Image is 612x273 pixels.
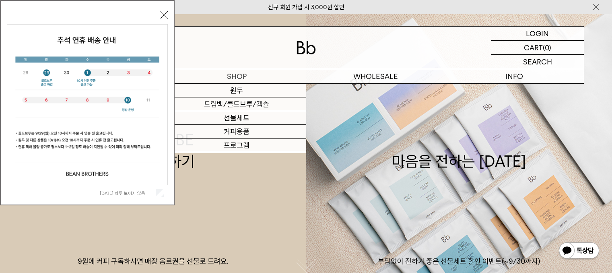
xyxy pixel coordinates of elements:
img: 카카오톡 채널 1:1 채팅 버튼 [558,242,600,261]
a: 드립백/콜드브루/캡슐 [167,97,306,111]
a: 선물세트 [167,111,306,125]
a: 프로그램 [167,139,306,152]
img: 로고 [297,41,316,54]
p: WHOLESALE [306,69,445,83]
p: CART [524,41,543,54]
p: INFO [445,69,584,83]
p: (0) [543,41,551,54]
img: 5e4d662c6b1424087153c0055ceb1a13_140731.jpg [7,25,167,185]
a: 신규 회원 가입 시 3,000원 할인 [268,4,344,11]
p: LOGIN [526,27,549,40]
a: CART (0) [491,41,584,55]
button: 닫기 [161,11,168,19]
div: 마음을 전하는 [DATE] [392,129,526,172]
a: 커피용품 [167,125,306,139]
a: SHOP [167,69,306,83]
label: [DATE] 하루 보이지 않음 [100,190,154,196]
p: SEARCH [523,55,552,69]
a: 원두 [167,84,306,97]
a: LOGIN [491,27,584,41]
